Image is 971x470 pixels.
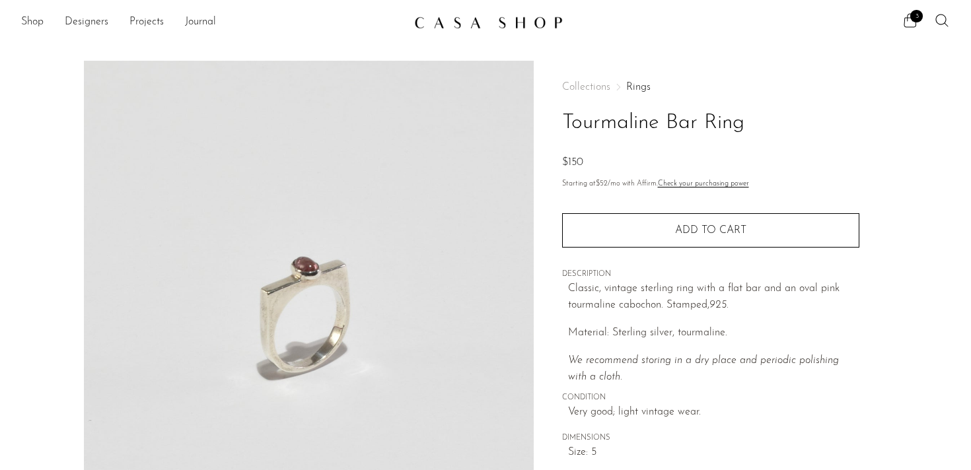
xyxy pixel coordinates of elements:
a: Check your purchasing power - Learn more about Affirm Financing (opens in modal) [658,180,749,187]
a: Rings [626,82,651,92]
p: Starting at /mo with Affirm. [562,178,859,190]
span: DESCRIPTION [562,269,859,281]
span: Collections [562,82,610,92]
span: Add to cart [675,225,746,236]
a: Shop [21,14,44,31]
nav: Desktop navigation [21,11,404,34]
span: $52 [596,180,608,187]
ul: NEW HEADER MENU [21,11,404,34]
span: Size: 5 [568,444,859,461]
a: Journal [185,14,216,31]
p: Classic, vintage sterling ring with a flat bar and an oval pink tourmaline cabochon. Stamped, [568,281,859,314]
p: Material: Sterling silver, tourmaline. [568,325,859,342]
span: Very good; light vintage wear. [568,404,859,421]
a: Projects [129,14,164,31]
a: Designers [65,14,108,31]
em: We recommend storing in a dry place and periodic polishing with a cloth. [568,355,839,383]
span: $150 [562,157,583,168]
span: 3 [910,10,923,22]
h1: Tourmaline Bar Ring [562,106,859,140]
span: CONDITION [562,392,859,404]
button: Add to cart [562,213,859,248]
nav: Breadcrumbs [562,82,859,92]
em: 925. [709,300,729,310]
span: DIMENSIONS [562,432,859,444]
